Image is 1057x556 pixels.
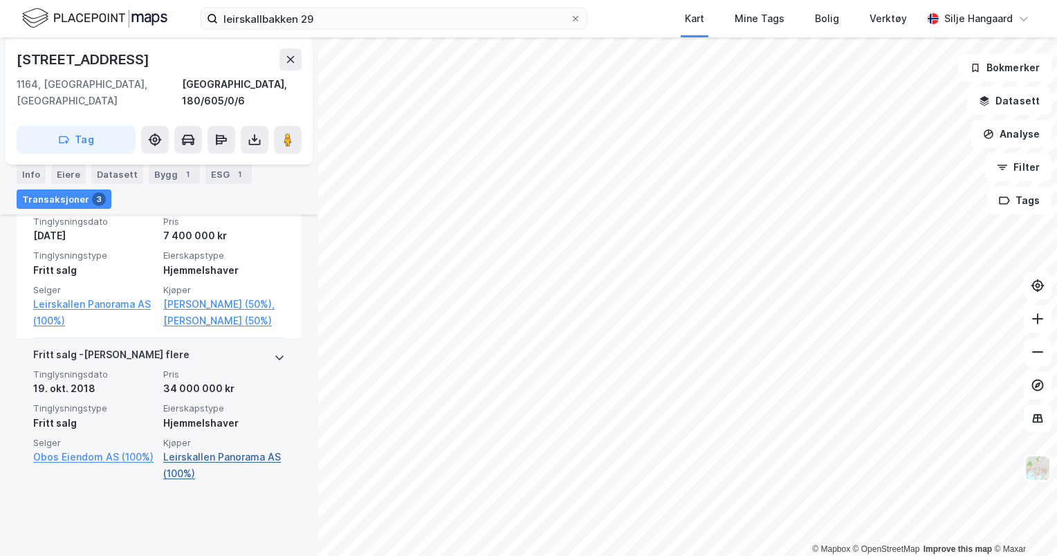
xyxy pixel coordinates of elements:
div: Kontrollprogram for chat [988,490,1057,556]
a: [PERSON_NAME] (50%), [163,296,285,313]
span: Tinglysningsdato [33,216,155,228]
span: Pris [163,216,285,228]
button: Bokmerker [958,54,1051,82]
span: Selger [33,437,155,449]
div: Fritt salg [33,415,155,432]
a: Improve this map [923,544,992,554]
span: Tinglysningstype [33,250,155,261]
div: [DATE] [33,228,155,244]
div: Bygg [149,165,200,184]
div: 1164, [GEOGRAPHIC_DATA], [GEOGRAPHIC_DATA] [17,76,182,109]
a: Leirskallen Panorama AS (100%) [163,449,285,482]
button: Tags [987,187,1051,214]
div: Eiere [51,165,86,184]
div: 34 000 000 kr [163,380,285,397]
span: Eierskapstype [163,402,285,414]
div: Transaksjoner [17,189,111,209]
button: Analyse [971,120,1051,148]
span: Kjøper [163,437,285,449]
div: Datasett [91,165,143,184]
span: Eierskapstype [163,250,285,261]
div: Info [17,165,46,184]
img: Z [1024,455,1051,481]
span: Tinglysningstype [33,402,155,414]
a: Mapbox [812,544,850,554]
div: 1 [181,167,194,181]
div: Hjemmelshaver [163,262,285,279]
a: Leirskallen Panorama AS (100%) [33,296,155,329]
div: [GEOGRAPHIC_DATA], 180/605/0/6 [182,76,302,109]
a: Obos Eiendom AS (100%) [33,449,155,465]
input: Søk på adresse, matrikkel, gårdeiere, leietakere eller personer [218,8,570,29]
a: [PERSON_NAME] (50%) [163,313,285,329]
div: [STREET_ADDRESS] [17,48,152,71]
div: 1 [232,167,246,181]
span: Selger [33,284,155,296]
div: Silje Hangaard [944,10,1013,27]
div: 19. okt. 2018 [33,380,155,397]
div: Fritt salg [33,262,155,279]
div: ESG [205,165,252,184]
a: OpenStreetMap [853,544,920,554]
iframe: Chat Widget [988,490,1057,556]
div: 7 400 000 kr [163,228,285,244]
button: Tag [17,126,136,154]
div: Hjemmelshaver [163,415,285,432]
div: Fritt salg - [PERSON_NAME] flere [33,346,190,369]
img: logo.f888ab2527a4732fd821a326f86c7f29.svg [22,6,167,30]
span: Pris [163,369,285,380]
span: Kjøper [163,284,285,296]
div: Verktøy [870,10,907,27]
button: Filter [985,154,1051,181]
div: Bolig [815,10,839,27]
div: Mine Tags [735,10,784,27]
span: Tinglysningsdato [33,369,155,380]
button: Datasett [967,87,1051,115]
div: Kart [685,10,704,27]
div: 3 [92,192,106,206]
